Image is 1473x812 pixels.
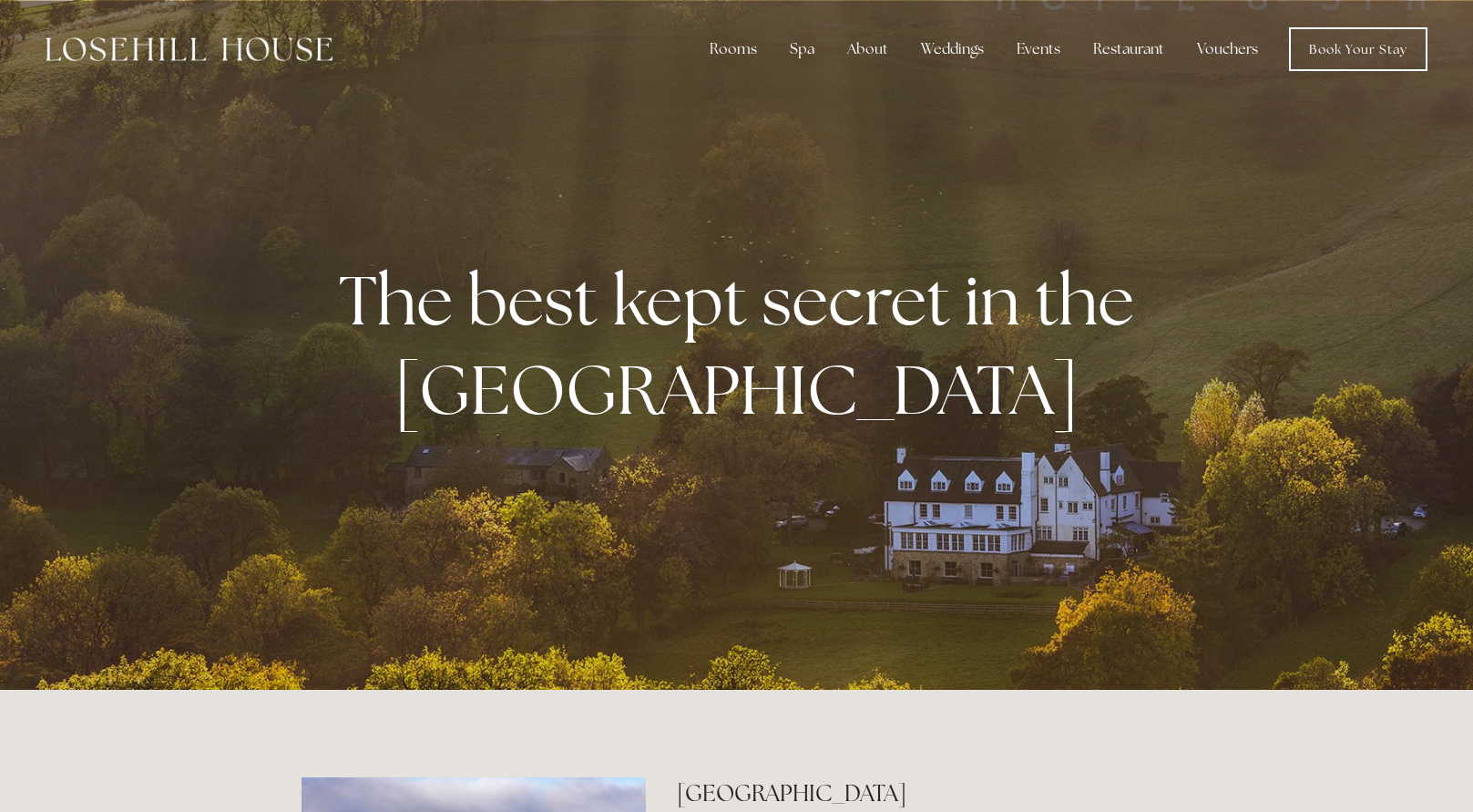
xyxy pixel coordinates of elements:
div: Spa [775,31,829,67]
a: Book Your Stay [1289,27,1427,71]
div: Rooms [695,31,772,67]
div: Events [1002,31,1075,67]
a: Vouchers [1182,31,1273,67]
div: Restaurant [1079,31,1179,67]
img: Losehill House [46,37,332,61]
div: Weddings [906,31,998,67]
h2: [GEOGRAPHIC_DATA] [677,777,1171,809]
strong: The best kept secret in the [GEOGRAPHIC_DATA] [339,255,1149,434]
div: About [833,31,903,67]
